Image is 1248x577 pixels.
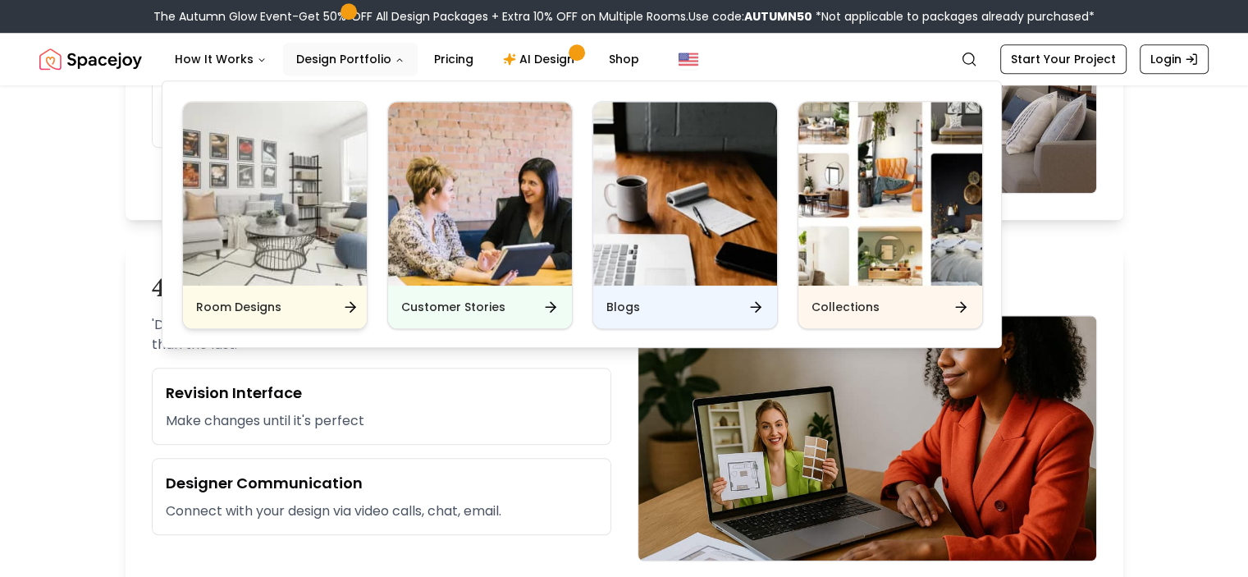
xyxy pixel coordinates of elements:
nav: Global [39,33,1209,85]
h2: 4. Collaborate & Refine [152,272,1097,302]
h6: Collections [811,299,880,315]
a: Room DesignsRoom Designs [182,101,368,329]
p: Make changes until it's perfect [166,411,597,431]
img: Collaborate with Spacejoy designer [638,315,1097,561]
a: Start Your Project [1000,44,1127,74]
p: ' Did multiple design revisions with [PERSON_NAME], each one better than the last. ' [152,315,611,355]
h6: Blogs [606,299,640,315]
a: CollectionsCollections [798,101,983,329]
a: Shop [596,43,652,76]
span: *Not applicable to packages already purchased* [812,8,1095,25]
button: How It Works [162,43,280,76]
img: Room Designs [183,102,367,286]
button: Design Portfolio [283,43,418,76]
b: AUTUMN50 [744,8,812,25]
h6: Customer Stories [401,299,505,315]
a: Pricing [421,43,487,76]
a: AI Design [490,43,592,76]
span: Use code: [688,8,812,25]
h6: Room Designs [196,299,281,315]
img: Customer Stories [388,102,572,286]
img: Collections [798,102,982,286]
div: The Autumn Glow Event-Get 50% OFF All Design Packages + Extra 10% OFF on Multiple Rooms. [153,8,1095,25]
div: Design Portfolio [162,81,1003,349]
a: Customer StoriesCustomer Stories [387,101,573,329]
a: Login [1140,44,1209,74]
nav: Main [162,43,652,76]
img: Spacejoy Logo [39,43,142,76]
img: Blogs [593,102,777,286]
a: BlogsBlogs [592,101,778,329]
p: Connect with your design via video calls, chat, email. [166,501,597,521]
img: United States [679,49,698,69]
a: Spacejoy [39,43,142,76]
h3: Revision Interface [166,382,597,405]
h3: Designer Communication [166,472,597,495]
